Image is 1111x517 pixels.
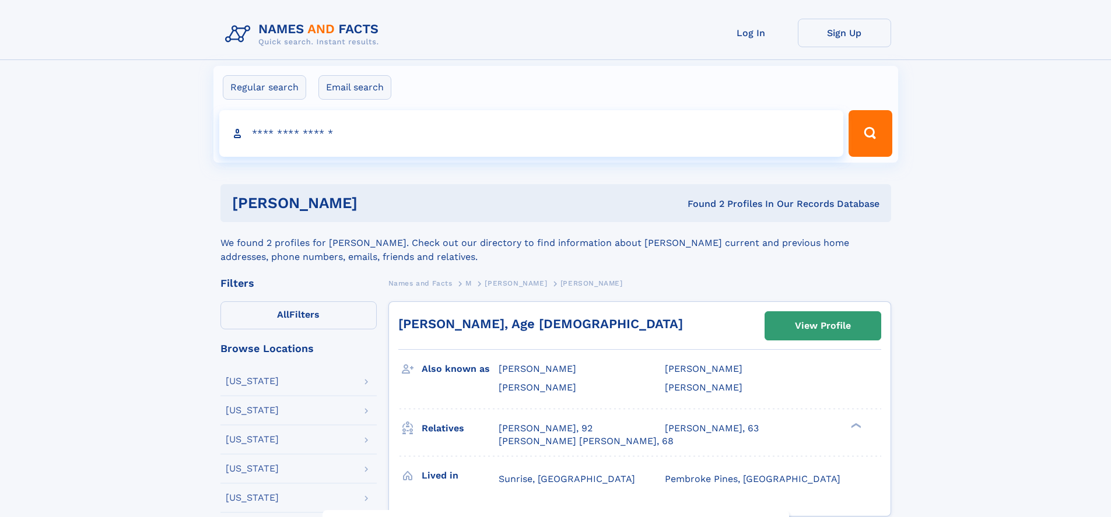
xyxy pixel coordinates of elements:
[232,196,523,210] h1: [PERSON_NAME]
[219,110,844,157] input: search input
[523,198,879,210] div: Found 2 Profiles In Our Records Database
[499,382,576,393] span: [PERSON_NAME]
[220,301,377,329] label: Filters
[226,377,279,386] div: [US_STATE]
[277,309,289,320] span: All
[848,421,862,429] div: ❯
[223,75,306,100] label: Regular search
[226,406,279,415] div: [US_STATE]
[665,422,759,435] a: [PERSON_NAME], 63
[665,382,742,393] span: [PERSON_NAME]
[765,312,881,340] a: View Profile
[485,279,547,287] span: [PERSON_NAME]
[226,464,279,473] div: [US_STATE]
[798,19,891,47] a: Sign Up
[220,222,891,264] div: We found 2 profiles for [PERSON_NAME]. Check out our directory to find information about [PERSON_...
[499,473,635,484] span: Sunrise, [GEOGRAPHIC_DATA]
[849,110,892,157] button: Search Button
[665,473,840,484] span: Pembroke Pines, [GEOGRAPHIC_DATA]
[422,418,499,438] h3: Relatives
[220,19,388,50] img: Logo Names and Facts
[226,493,279,502] div: [US_STATE]
[465,279,472,287] span: M
[226,435,279,444] div: [US_STATE]
[398,316,683,331] a: [PERSON_NAME], Age [DEMOGRAPHIC_DATA]
[485,276,547,290] a: [PERSON_NAME]
[560,279,623,287] span: [PERSON_NAME]
[499,435,674,448] a: [PERSON_NAME] [PERSON_NAME], 68
[499,363,576,374] span: [PERSON_NAME]
[422,359,499,379] h3: Also known as
[465,276,472,290] a: M
[705,19,798,47] a: Log In
[388,276,453,290] a: Names and Facts
[422,466,499,486] h3: Lived in
[665,363,742,374] span: [PERSON_NAME]
[318,75,391,100] label: Email search
[499,422,593,435] a: [PERSON_NAME], 92
[220,278,377,289] div: Filters
[220,343,377,354] div: Browse Locations
[795,312,851,339] div: View Profile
